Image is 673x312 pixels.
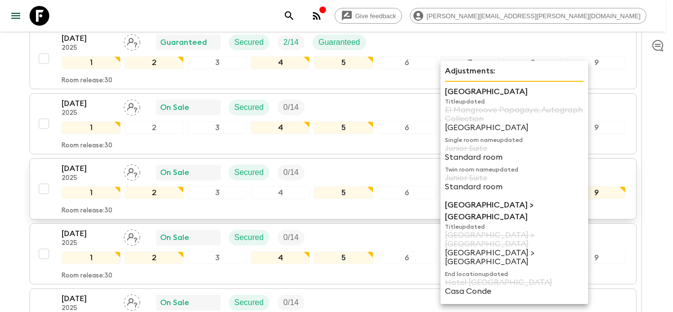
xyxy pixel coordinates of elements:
[160,36,207,48] p: Guaranteed
[62,142,112,150] p: Room release: 30
[445,199,584,223] p: [GEOGRAPHIC_DATA] > [GEOGRAPHIC_DATA]
[62,77,112,85] p: Room release: 30
[160,102,189,113] p: On Sale
[440,56,500,69] div: 7
[567,121,626,134] div: 9
[62,228,116,240] p: [DATE]
[277,295,304,311] div: Trip Fill
[62,251,121,264] div: 1
[445,278,584,287] p: Hotel [GEOGRAPHIC_DATA]
[445,287,584,296] p: Casa Conde
[567,186,626,199] div: 9
[277,165,304,180] div: Trip Fill
[62,272,112,280] p: Room release: 30
[567,56,626,69] div: 9
[314,56,373,69] div: 5
[235,297,264,309] p: Secured
[279,6,299,26] button: search adventures
[124,232,140,240] span: Assign pack leader
[445,98,584,105] p: Title updated
[377,56,437,69] div: 6
[277,230,304,245] div: Trip Fill
[62,98,116,109] p: [DATE]
[251,251,310,264] div: 4
[445,123,584,132] p: [GEOGRAPHIC_DATA]
[445,166,584,173] p: Twin room name updated
[188,56,247,69] div: 3
[62,186,121,199] div: 1
[314,121,373,134] div: 5
[421,12,646,20] span: [PERSON_NAME][EMAIL_ADDRESS][PERSON_NAME][DOMAIN_NAME]
[235,232,264,243] p: Secured
[188,186,247,199] div: 3
[62,240,116,247] p: 2025
[62,109,116,117] p: 2025
[283,102,299,113] p: 0 / 14
[6,6,26,26] button: menu
[124,102,140,110] span: Assign pack leader
[445,136,584,144] p: Single room name updated
[62,163,116,174] p: [DATE]
[62,293,116,305] p: [DATE]
[445,173,584,182] p: Junior Suite
[125,186,184,199] div: 2
[350,12,402,20] span: Give feedback
[283,297,299,309] p: 0 / 14
[445,270,584,278] p: End location updated
[124,167,140,175] span: Assign pack leader
[445,231,584,248] p: [GEOGRAPHIC_DATA] > [GEOGRAPHIC_DATA]
[277,100,304,115] div: Trip Fill
[235,36,264,48] p: Secured
[445,153,584,162] p: Standard room
[251,56,310,69] div: 4
[62,44,116,52] p: 2025
[377,121,437,134] div: 6
[188,121,247,134] div: 3
[445,223,584,231] p: Title updated
[277,35,304,50] div: Trip Fill
[62,33,116,44] p: [DATE]
[62,121,121,134] div: 1
[124,297,140,305] span: Assign pack leader
[445,86,584,98] p: [GEOGRAPHIC_DATA]
[124,37,140,45] span: Assign pack leader
[160,297,189,309] p: On Sale
[567,251,626,264] div: 9
[235,167,264,178] p: Secured
[235,102,264,113] p: Secured
[504,56,563,69] div: 8
[283,167,299,178] p: 0 / 14
[283,36,299,48] p: 2 / 14
[125,56,184,69] div: 2
[251,186,310,199] div: 4
[62,56,121,69] div: 1
[445,105,584,123] p: El Mangroove Papagayo, Autograph Collection
[445,248,584,266] p: [GEOGRAPHIC_DATA] > [GEOGRAPHIC_DATA]
[160,167,189,178] p: On Sale
[62,207,112,215] p: Room release: 30
[445,182,584,191] p: Standard room
[125,121,184,134] div: 2
[251,121,310,134] div: 4
[318,36,360,48] p: Guaranteed
[445,65,584,77] p: Adjustments:
[283,232,299,243] p: 0 / 14
[445,144,584,153] p: Junior Suite
[62,174,116,182] p: 2025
